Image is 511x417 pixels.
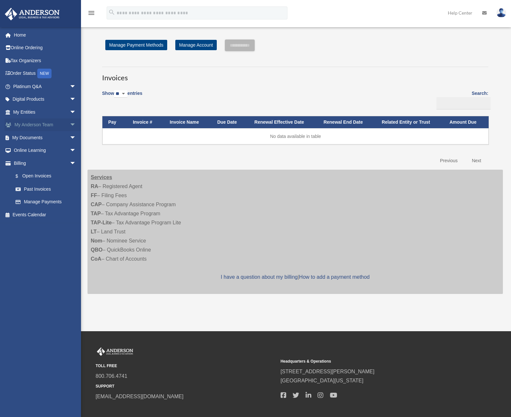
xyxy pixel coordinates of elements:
[91,193,97,198] strong: FF
[435,154,462,167] a: Previous
[70,144,83,157] span: arrow_drop_down
[175,40,217,50] a: Manage Account
[91,184,98,189] strong: RA
[91,229,97,234] strong: LT
[102,67,488,83] h3: Invoices
[91,256,101,262] strong: CoA
[91,238,102,243] strong: Nom
[87,11,95,17] a: menu
[91,273,500,282] p: |
[5,144,86,157] a: Online Learningarrow_drop_down
[91,202,102,207] strong: CAP
[19,172,22,180] span: $
[96,363,276,369] small: TOLL FREE
[434,89,488,109] label: Search:
[37,69,52,78] div: NEW
[5,93,86,106] a: Digital Productsarrow_drop_down
[281,358,461,365] small: Headquarters & Operations
[444,116,489,128] th: Amount Due: activate to sort column ascending
[5,131,86,144] a: My Documentsarrow_drop_down
[102,128,489,144] td: No data available in table
[87,9,95,17] i: menu
[5,118,86,131] a: My Anderson Teamarrow_drop_down
[102,116,127,128] th: Pay: activate to sort column descending
[5,67,86,80] a: Order StatusNEW
[5,208,86,221] a: Events Calendar
[96,347,134,356] img: Anderson Advisors Platinum Portal
[102,89,142,104] label: Show entries
[127,116,164,128] th: Invoice #: activate to sort column ascending
[108,9,115,16] i: search
[96,394,183,399] a: [EMAIL_ADDRESS][DOMAIN_NAME]
[70,93,83,106] span: arrow_drop_down
[114,90,127,98] select: Showentries
[221,274,297,280] a: I have a question about my billing
[164,116,212,128] th: Invoice Name: activate to sort column ascending
[9,196,83,208] a: Manage Payments
[5,106,86,118] a: My Entitiesarrow_drop_down
[211,116,249,128] th: Due Date: activate to sort column ascending
[70,157,83,170] span: arrow_drop_down
[70,106,83,119] span: arrow_drop_down
[5,41,86,54] a: Online Ordering
[70,118,83,132] span: arrow_drop_down
[70,131,83,144] span: arrow_drop_down
[3,8,62,20] img: Anderson Advisors Platinum Portal
[91,211,101,216] strong: TAP
[467,154,486,167] a: Next
[9,183,83,196] a: Past Invoices
[5,157,83,170] a: Billingarrow_drop_down
[91,175,112,180] strong: Services
[87,170,503,294] div: – Registered Agent – Filing Fees – Company Assistance Program – Tax Advantage Program – Tax Advan...
[96,383,276,390] small: SUPPORT
[249,116,318,128] th: Renewal Effective Date: activate to sort column ascending
[299,274,370,280] a: How to add a payment method
[281,369,375,374] a: [STREET_ADDRESS][PERSON_NAME]
[9,170,79,183] a: $Open Invoices
[105,40,167,50] a: Manage Payment Methods
[376,116,444,128] th: Related Entity or Trust: activate to sort column ascending
[5,80,86,93] a: Platinum Q&Aarrow_drop_down
[96,373,127,379] a: 800.706.4741
[91,220,112,225] strong: TAP-Lite
[496,8,506,17] img: User Pic
[91,247,102,253] strong: QBO
[70,80,83,93] span: arrow_drop_down
[318,116,376,128] th: Renewal End Date: activate to sort column ascending
[5,28,86,41] a: Home
[281,378,364,383] a: [GEOGRAPHIC_DATA][US_STATE]
[5,54,86,67] a: Tax Organizers
[436,97,491,109] input: Search:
